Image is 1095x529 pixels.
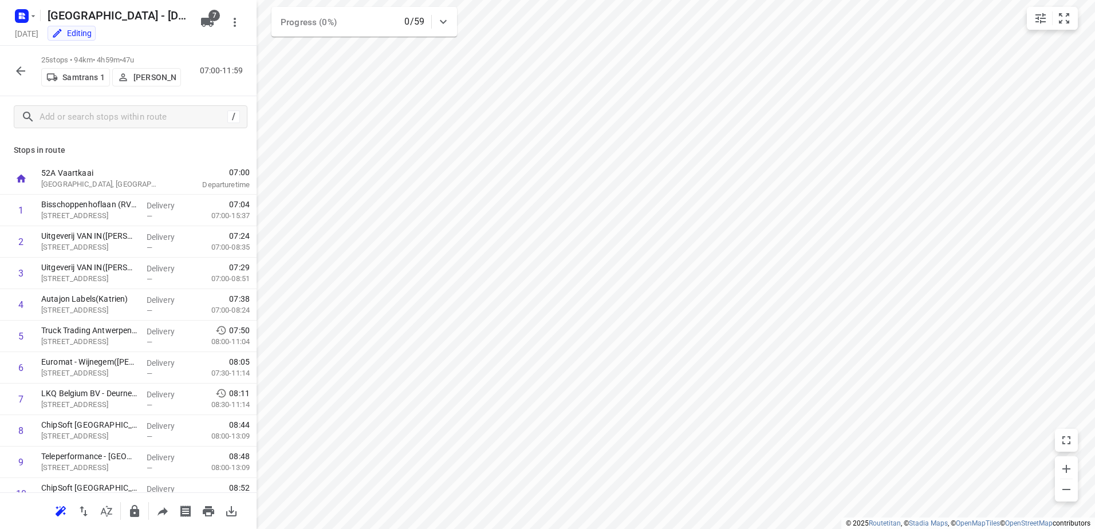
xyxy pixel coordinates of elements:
p: 25 stops • 94km • 4h59m [41,55,181,66]
span: — [147,212,152,220]
p: Euromat - Wijnegem(Daisy Hoskens) [41,356,137,368]
div: 4 [18,299,23,310]
div: 7 [18,394,23,405]
button: Map settings [1029,7,1052,30]
p: [PERSON_NAME] [133,73,176,82]
p: Delivery [147,294,189,306]
span: 08:52 [229,482,250,494]
svg: Early [215,388,227,399]
button: 7 [196,11,219,34]
p: Delivery [147,263,189,274]
div: small contained button group [1027,7,1078,30]
div: 3 [18,268,23,279]
p: Delivery [147,231,189,243]
p: ChipSoft België NV - Berchem(Rozelie De Houwer) [41,419,137,431]
span: • [120,56,122,64]
p: Bisschoppenhoflaan (RVP 122)(Cheyenne Steeman (RVP 122)) [41,199,137,210]
p: 08:00-13:09 [193,462,250,473]
p: Borsbeeksebrug 30, Antwerpen [41,462,137,473]
span: 08:44 [229,419,250,431]
span: Sort by time window [95,505,118,516]
p: Uitgeverij VAN IN(Leen Wouters) [41,230,137,242]
p: [STREET_ADDRESS] [41,305,137,316]
span: — [147,369,152,378]
p: Teleperformance - Antwerpen(Feline van Barel) [41,451,137,462]
div: / [227,110,240,123]
span: Print shipping labels [174,505,197,516]
button: Lock route [123,500,146,523]
span: 07:24 [229,230,250,242]
p: ChipSoft België NV - Antwerpen(Imani Hasimbegovic) [41,482,137,494]
p: 08:00-11:04 [193,336,250,348]
p: Stops in route [14,144,243,156]
button: Fit zoom [1053,7,1076,30]
span: — [147,338,152,346]
span: Download route [220,505,243,516]
span: — [147,243,152,252]
span: 07:50 [229,325,250,336]
div: 8 [18,425,23,436]
p: Departure time [174,179,250,191]
p: [GEOGRAPHIC_DATA], [GEOGRAPHIC_DATA] [41,179,160,190]
span: — [147,275,152,283]
a: OpenMapTiles [956,519,1000,527]
span: — [147,401,152,409]
a: Routetitan [869,519,901,527]
p: 52A Vaartkaai [41,167,160,179]
p: Delivery [147,420,189,432]
p: Merksemsebaan 292, Wijnegem [41,368,137,379]
span: 07:38 [229,293,250,305]
span: 07:00 [174,167,250,178]
p: 08:30-11:14 [193,399,250,410]
p: Delivery [147,357,189,369]
span: 08:05 [229,356,250,368]
div: 9 [18,457,23,468]
span: 07:04 [229,199,250,210]
p: 07:00-15:37 [193,210,250,222]
p: Nijverheidsstraat 92/5, Wommelgem [41,242,137,253]
button: More [223,11,246,34]
span: 47u [122,56,134,64]
svg: Early [215,325,227,336]
div: You are currently in edit mode. [52,27,92,39]
span: — [147,464,152,472]
p: Autajon Labels(Katrien) [41,293,137,305]
p: 08:00-13:09 [193,431,250,442]
p: Delivery [147,452,189,463]
li: © 2025 , © , © © contributors [846,519,1090,527]
p: 07:00-11:59 [200,65,247,77]
span: 08:11 [229,388,250,399]
p: 07:00-08:51 [193,273,250,285]
div: 1 [18,205,23,216]
span: 08:48 [229,451,250,462]
p: Delivery [147,483,189,495]
p: Bisschoppenhoflaan 1, Deurne [41,210,137,222]
h5: Project date [10,27,43,40]
span: — [147,306,152,315]
p: Truck Trading Antwerpen(Kris Huysmans) [41,325,137,336]
span: 7 [208,10,220,21]
div: 6 [18,362,23,373]
div: 5 [18,331,23,342]
p: Borsbeeksebrug 36, Berchem [41,431,137,442]
p: LKQ Belgium BV - Deurne(Ronny Wackenier) [41,388,137,399]
span: Share route [151,505,174,516]
a: OpenStreetMap [1005,519,1053,527]
p: Delivery [147,389,189,400]
p: 07:00-08:35 [193,242,250,253]
p: 0/59 [404,15,424,29]
p: Uitgeverij VAN IN(Leen Wouters) [41,262,137,273]
p: Bisschoppenhoflaan 641, Deurne [41,399,137,410]
p: 07:00-08:24 [193,305,250,316]
div: 10 [16,488,26,499]
h5: Antwerpen - Wednesday [43,6,191,25]
p: Delivery [147,326,189,337]
p: Bijkhoevelaan 6, Wijnegem [41,336,137,348]
button: [PERSON_NAME] [112,68,181,86]
a: Stadia Maps [909,519,948,527]
span: Reoptimize route [49,505,72,516]
input: Add or search stops within route [40,108,227,126]
p: 07:30-11:14 [193,368,250,379]
p: Samtrans 1 [62,73,104,82]
span: — [147,432,152,441]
